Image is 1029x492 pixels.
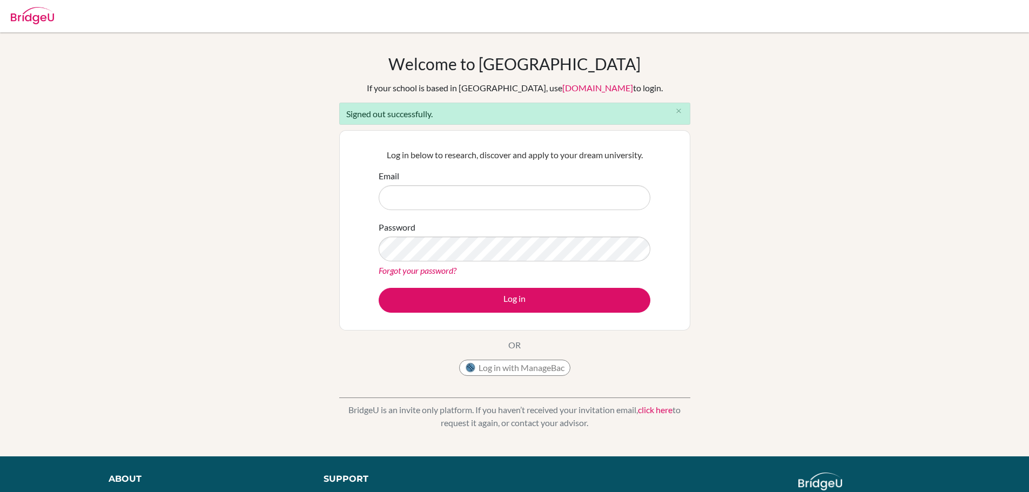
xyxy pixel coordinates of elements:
[562,83,633,93] a: [DOMAIN_NAME]
[379,288,650,313] button: Log in
[379,149,650,161] p: Log in below to research, discover and apply to your dream university.
[367,82,663,95] div: If your school is based in [GEOGRAPHIC_DATA], use to login.
[638,405,672,415] a: click here
[508,339,521,352] p: OR
[388,54,641,73] h1: Welcome to [GEOGRAPHIC_DATA]
[339,403,690,429] p: BridgeU is an invite only platform. If you haven’t received your invitation email, to request it ...
[379,221,415,234] label: Password
[379,265,456,275] a: Forgot your password?
[675,107,683,115] i: close
[798,473,842,490] img: logo_white@2x-f4f0deed5e89b7ecb1c2cc34c3e3d731f90f0f143d5ea2071677605dd97b5244.png
[339,103,690,125] div: Signed out successfully.
[324,473,502,486] div: Support
[459,360,570,376] button: Log in with ManageBac
[379,170,399,183] label: Email
[668,103,690,119] button: Close
[109,473,299,486] div: About
[11,7,54,24] img: Bridge-U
